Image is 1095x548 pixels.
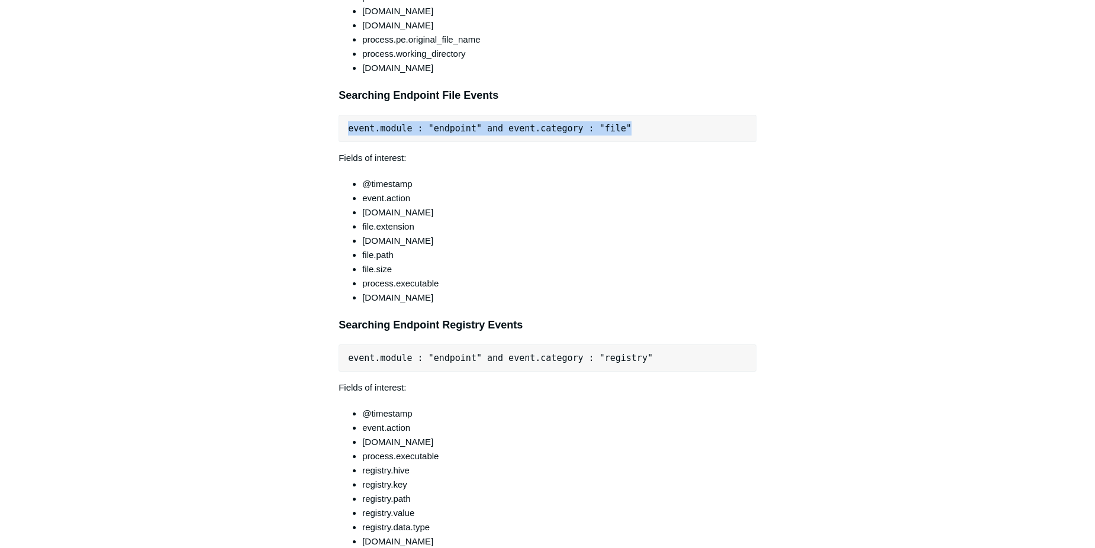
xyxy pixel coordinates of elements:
pre: event.module : "endpoint" and event.category : "file" [339,115,756,142]
li: process.pe.original_file_name [362,33,756,47]
p: Fields of interest: [339,151,756,165]
li: registry.value [362,506,756,520]
li: registry.path [362,492,756,506]
li: process.executable [362,276,756,291]
li: [DOMAIN_NAME] [362,61,756,75]
li: [DOMAIN_NAME] [362,234,756,248]
li: file.path [362,248,756,262]
h3: Searching Endpoint File Events [339,87,756,104]
pre: event.module : "endpoint" and event.category : "registry" [339,344,756,372]
li: registry.data.type [362,520,756,534]
li: file.size [362,262,756,276]
li: event.action [362,191,756,205]
li: process.working_directory [362,47,756,61]
li: process.executable [362,449,756,463]
li: [DOMAIN_NAME] [362,435,756,449]
li: [DOMAIN_NAME] [362,18,756,33]
li: @timestamp [362,407,756,421]
li: event.action [362,421,756,435]
h3: Searching Endpoint Registry Events [339,317,756,334]
li: [DOMAIN_NAME] [362,4,756,18]
li: [DOMAIN_NAME] [362,291,756,305]
li: @timestamp [362,177,756,191]
p: Fields of interest: [339,381,756,395]
li: registry.key [362,478,756,492]
li: file.extension [362,220,756,234]
li: registry.hive [362,463,756,478]
li: [DOMAIN_NAME] [362,205,756,220]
